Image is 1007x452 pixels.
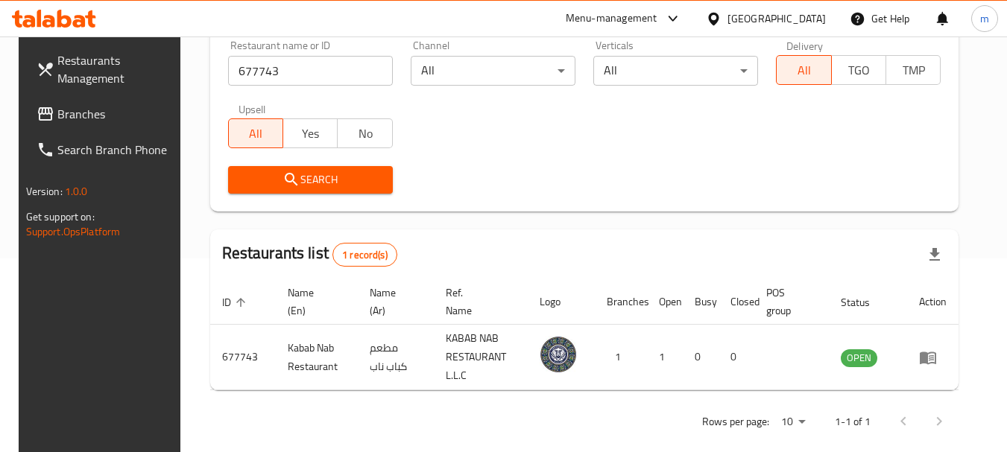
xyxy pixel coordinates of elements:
[776,55,831,85] button: All
[919,348,947,366] div: Menu
[332,243,397,267] div: Total records count
[566,10,657,28] div: Menu-management
[228,166,393,194] button: Search
[228,118,283,148] button: All
[289,123,332,144] span: Yes
[835,413,871,431] p: 1-1 of 1
[25,42,187,96] a: Restaurants Management
[240,171,381,189] span: Search
[593,56,758,86] div: All
[595,325,647,390] td: 1
[358,325,434,390] td: مطعم كباب ناب
[647,325,683,390] td: 1
[26,182,63,201] span: Version:
[841,349,877,366] span: OPEN
[344,123,386,144] span: No
[446,284,510,319] span: Ref. Name
[775,411,811,433] div: Rows per page:
[841,293,889,311] span: Status
[831,55,886,85] button: TGO
[540,336,577,373] img: Kabab Nab Restaurant
[222,242,397,267] h2: Restaurants list
[595,279,647,325] th: Branches
[766,284,811,319] span: POS group
[907,279,959,325] th: Action
[57,105,175,123] span: Branches
[702,413,769,431] p: Rows per page:
[57,141,175,159] span: Search Branch Phone
[528,279,595,325] th: Logo
[783,60,825,81] span: All
[838,60,880,81] span: TGO
[333,248,397,262] span: 1 record(s)
[917,237,953,273] div: Export file
[26,207,95,226] span: Get support on:
[26,222,121,241] a: Support.OpsPlatform
[337,118,392,148] button: No
[25,132,187,168] a: Search Branch Phone
[65,182,88,201] span: 1.0.0
[235,123,277,144] span: All
[25,96,187,132] a: Branches
[786,40,824,51] label: Delivery
[210,325,276,390] td: 677743
[683,325,719,390] td: 0
[886,55,941,85] button: TMP
[210,279,959,390] table: enhanced table
[370,284,416,319] span: Name (Ar)
[980,10,989,27] span: m
[57,51,175,87] span: Restaurants Management
[411,56,575,86] div: All
[727,10,826,27] div: [GEOGRAPHIC_DATA]
[276,325,358,390] td: Kabab Nab Restaurant
[719,325,754,390] td: 0
[282,118,338,148] button: Yes
[434,325,528,390] td: KABAB NAB RESTAURANT L.L.C
[228,56,393,86] input: Search for restaurant name or ID..
[892,60,935,81] span: TMP
[719,279,754,325] th: Closed
[239,104,266,114] label: Upsell
[288,284,340,319] span: Name (En)
[222,293,250,311] span: ID
[647,279,683,325] th: Open
[683,279,719,325] th: Busy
